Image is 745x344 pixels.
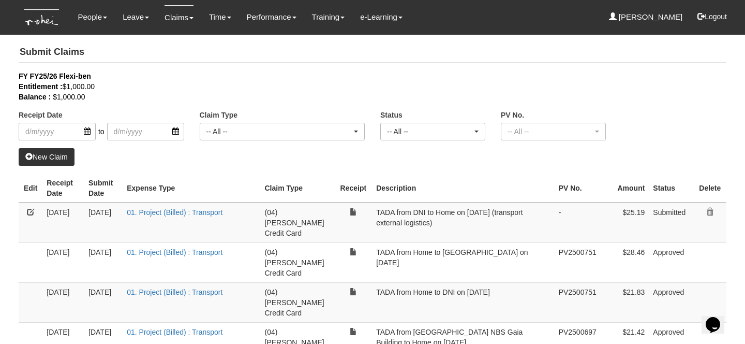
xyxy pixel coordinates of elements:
a: 01. Project (Billed) : Transport [127,328,222,336]
button: -- All -- [501,123,606,140]
a: e-Learning [360,5,403,29]
td: [DATE] [42,282,84,322]
td: PV2500751 [555,242,605,282]
th: Amount : activate to sort column ascending [605,174,649,203]
iframe: chat widget [702,303,735,334]
a: Time [209,5,231,29]
b: FY FY25/26 Flexi-ben [19,72,91,80]
td: [DATE] [84,242,123,282]
a: Leave [123,5,149,29]
td: TADA from Home to [GEOGRAPHIC_DATA] on [DATE] [372,242,554,282]
button: -- All -- [380,123,485,140]
th: Status : activate to sort column ascending [649,174,693,203]
td: Approved [649,242,693,282]
th: Receipt [335,174,373,203]
div: -- All -- [387,126,472,137]
button: -- All -- [200,123,365,140]
a: People [78,5,107,29]
a: [PERSON_NAME] [609,5,683,29]
label: Status [380,110,403,120]
td: [DATE] [84,203,123,242]
th: Edit [19,174,42,203]
td: $28.46 [605,242,649,282]
td: (04) [PERSON_NAME] Credit Card [260,282,334,322]
td: $25.19 [605,203,649,242]
a: 01. Project (Billed) : Transport [127,208,222,217]
div: $1,000.00 [19,81,711,92]
a: 01. Project (Billed) : Transport [127,288,222,296]
th: Description : activate to sort column ascending [372,174,554,203]
td: [DATE] [42,203,84,242]
th: Submit Date : activate to sort column ascending [84,174,123,203]
td: $21.83 [605,282,649,322]
span: $1,000.00 [53,93,85,101]
label: Receipt Date [19,110,63,120]
td: Approved [649,282,693,322]
label: PV No. [501,110,524,120]
a: Training [312,5,345,29]
input: d/m/yyyy [19,123,96,140]
button: Logout [690,4,734,29]
div: -- All -- [206,126,352,137]
td: [DATE] [42,242,84,282]
th: Claim Type : activate to sort column ascending [260,174,334,203]
th: Receipt Date : activate to sort column ascending [42,174,84,203]
th: Delete [694,174,726,203]
input: d/m/yyyy [107,123,184,140]
td: [DATE] [84,282,123,322]
a: 01. Project (Billed) : Transport [127,248,222,256]
td: PV2500751 [555,282,605,322]
b: Entitlement : [19,82,63,91]
a: New Claim [19,148,74,166]
td: (04) [PERSON_NAME] Credit Card [260,242,334,282]
span: to [96,123,107,140]
td: TADA from Home to DNI on [DATE] [372,282,554,322]
a: Claims [165,5,193,30]
label: Claim Type [200,110,238,120]
td: (04) [PERSON_NAME] Credit Card [260,203,334,242]
div: -- All -- [508,126,593,137]
td: Submitted [649,203,693,242]
a: Performance [247,5,296,29]
th: Expense Type : activate to sort column ascending [123,174,260,203]
td: TADA from DNI to Home on [DATE] (transport external logistics) [372,203,554,242]
td: - [555,203,605,242]
h4: Submit Claims [19,42,726,63]
b: Balance : [19,93,51,101]
th: PV No. : activate to sort column ascending [555,174,605,203]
